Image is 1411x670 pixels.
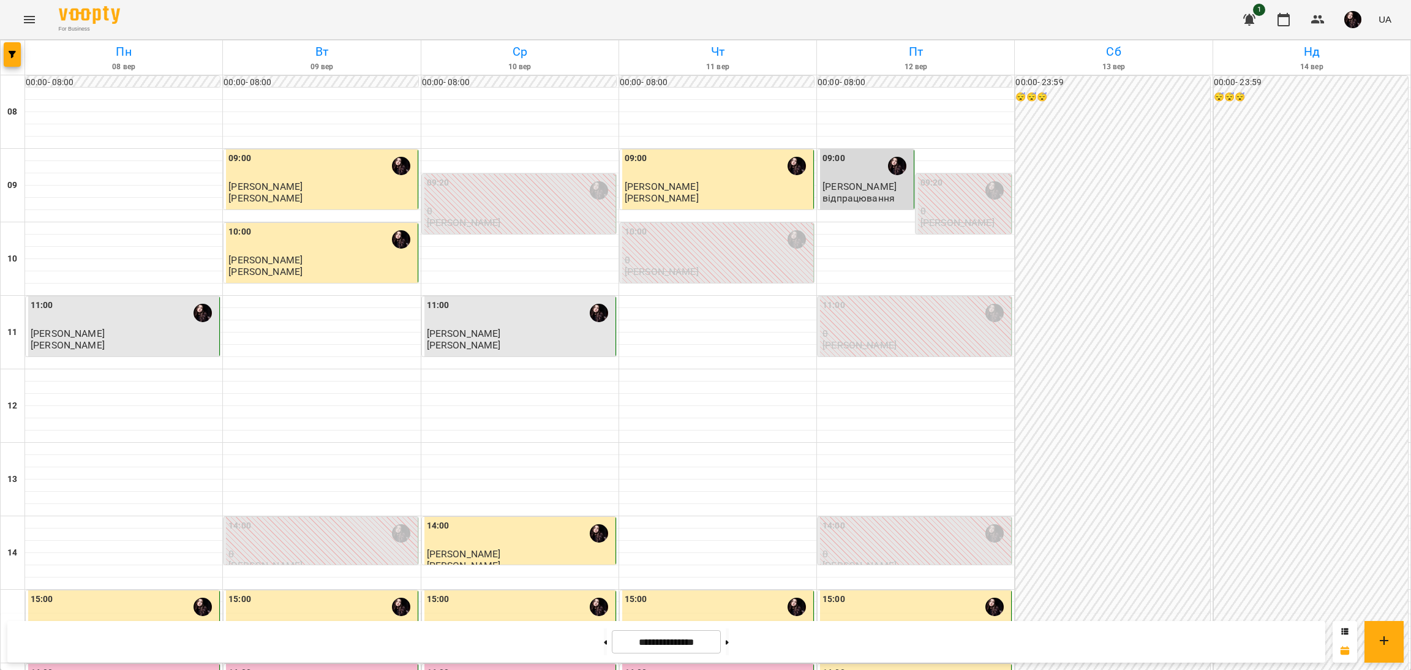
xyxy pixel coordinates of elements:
[625,255,811,265] p: 0
[228,549,415,559] p: 0
[625,593,647,606] label: 15:00
[427,548,501,560] span: [PERSON_NAME]
[985,304,1004,322] div: Анастасія Абрамова
[392,598,410,616] img: Анастасія Абрамова
[228,225,251,239] label: 10:00
[985,598,1004,616] img: Анастасія Абрамова
[228,266,303,277] p: [PERSON_NAME]
[788,157,806,175] img: Анастасія Абрамова
[920,217,995,228] p: [PERSON_NAME]
[788,230,806,249] img: Анастасія Абрамова
[985,524,1004,543] img: Анастасія Абрамова
[888,157,906,175] img: Анастасія Абрамова
[7,399,17,413] h6: 12
[625,152,647,165] label: 09:00
[985,181,1004,200] img: Анастасія Абрамова
[15,5,44,34] button: Menu
[818,76,1012,89] h6: 00:00 - 08:00
[423,42,617,61] h6: Ср
[26,76,220,89] h6: 00:00 - 08:00
[819,42,1012,61] h6: Пт
[590,524,608,543] div: Анастасія Абрамова
[620,76,814,89] h6: 00:00 - 08:00
[1374,8,1396,31] button: UA
[590,598,608,616] img: Анастасія Абрамова
[1344,11,1361,28] img: c92daf42e94a56623d94c35acff0251f.jpg
[625,181,699,192] span: [PERSON_NAME]
[7,179,17,192] h6: 09
[27,61,220,73] h6: 08 вер
[822,328,1009,339] p: 0
[920,176,943,190] label: 09:20
[920,206,1009,216] p: 0
[422,76,616,89] h6: 00:00 - 08:00
[59,25,120,33] span: For Business
[1253,4,1265,16] span: 1
[427,299,450,312] label: 11:00
[31,340,105,350] p: [PERSON_NAME]
[788,598,806,616] img: Анастасія Абрамова
[228,193,303,203] p: [PERSON_NAME]
[1214,91,1408,104] h6: 😴😴😴
[194,598,212,616] img: Анастасія Абрамова
[228,152,251,165] label: 09:00
[392,230,410,249] img: Анастасія Абрамова
[822,549,1009,559] p: 0
[7,105,17,119] h6: 08
[1215,42,1409,61] h6: Нд
[427,217,501,228] p: [PERSON_NAME]
[427,519,450,533] label: 14:00
[427,340,501,350] p: [PERSON_NAME]
[31,299,53,312] label: 11:00
[392,157,410,175] img: Анастасія Абрамова
[822,593,845,606] label: 15:00
[1215,61,1409,73] h6: 14 вер
[228,519,251,533] label: 14:00
[625,266,699,277] p: [PERSON_NAME]
[228,593,251,606] label: 15:00
[31,328,105,339] span: [PERSON_NAME]
[822,519,845,533] label: 14:00
[625,193,699,203] p: [PERSON_NAME]
[621,61,815,73] h6: 11 вер
[228,181,303,192] span: [PERSON_NAME]
[225,42,418,61] h6: Вт
[59,6,120,24] img: Voopty Logo
[423,61,617,73] h6: 10 вер
[1379,13,1391,26] span: UA
[7,546,17,560] h6: 14
[392,524,410,543] img: Анастасія Абрамова
[228,254,303,266] span: [PERSON_NAME]
[27,42,220,61] h6: Пн
[819,61,1012,73] h6: 12 вер
[31,593,53,606] label: 15:00
[822,340,897,350] p: [PERSON_NAME]
[590,181,608,200] img: Анастасія Абрамова
[1015,76,1210,89] h6: 00:00 - 23:59
[1214,76,1408,89] h6: 00:00 - 23:59
[427,176,450,190] label: 09:20
[590,304,608,322] img: Анастасія Абрамова
[228,560,303,571] p: [PERSON_NAME]
[7,473,17,486] h6: 13
[194,304,212,322] img: Анастасія Абрамова
[427,560,501,571] p: [PERSON_NAME]
[7,252,17,266] h6: 10
[1017,61,1210,73] h6: 13 вер
[427,328,501,339] span: [PERSON_NAME]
